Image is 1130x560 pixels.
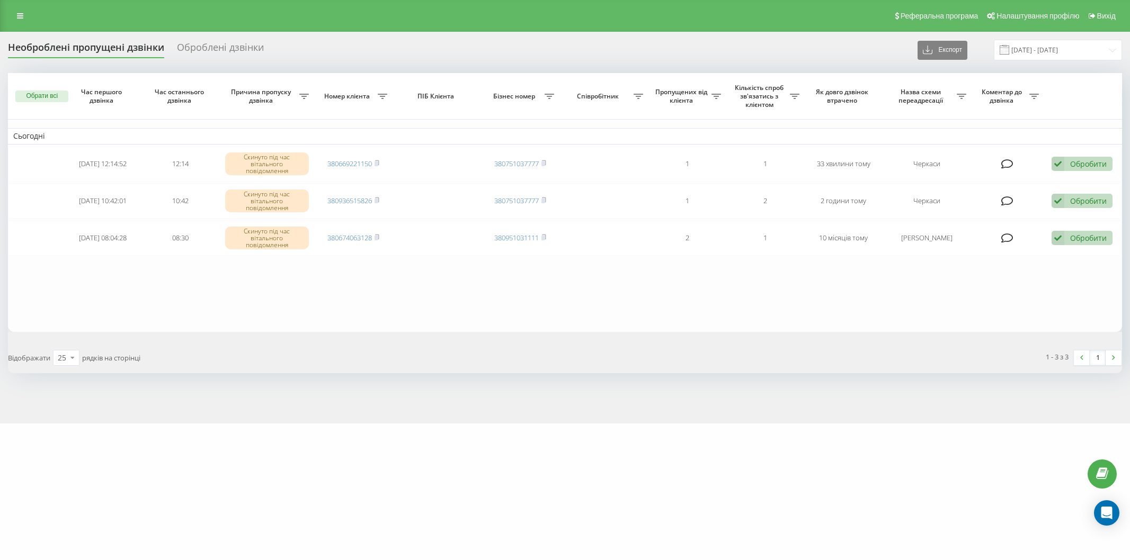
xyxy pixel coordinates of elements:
[805,147,883,182] td: 33 хвилини тому
[327,196,372,205] a: 380936515826
[648,147,726,182] td: 1
[150,88,211,104] span: Час останнього дзвінка
[58,353,66,363] div: 25
[888,88,957,104] span: Назва схеми переадресації
[225,88,300,104] span: Причина пропуску дзвінка
[918,41,967,60] button: Експорт
[977,88,1029,104] span: Коментар до дзвінка
[177,42,264,58] div: Оброблені дзвінки
[1046,351,1069,362] div: 1 - 3 з 3
[883,221,972,256] td: [PERSON_NAME]
[732,84,789,109] span: Кількість спроб зв'язатись з клієнтом
[225,189,309,213] div: Скинуто під час вітального повідомлення
[141,184,219,219] td: 10:42
[141,147,219,182] td: 12:14
[805,221,883,256] td: 10 місяців тому
[225,227,309,250] div: Скинуто під час вітального повідомлення
[225,152,309,176] div: Скинуто під час вітального повідомлення
[1097,12,1116,20] span: Вихід
[327,159,372,168] a: 380669221150
[1070,159,1107,169] div: Обробити
[8,353,50,363] span: Відображати
[648,221,726,256] td: 2
[813,88,874,104] span: Як довго дзвінок втрачено
[805,184,883,219] td: 2 години тому
[901,12,978,20] span: Реферальна програма
[494,196,539,205] a: 380751037777
[654,88,711,104] span: Пропущених від клієнта
[73,88,133,104] span: Час першого дзвінка
[82,353,140,363] span: рядків на сторінці
[494,159,539,168] a: 380751037777
[141,221,219,256] td: 08:30
[648,184,726,219] td: 1
[726,184,804,219] td: 2
[327,233,372,242] a: 380674063128
[15,91,68,102] button: Обрати всі
[726,221,804,256] td: 1
[487,92,545,101] span: Бізнес номер
[883,184,972,219] td: Черкаси
[726,147,804,182] td: 1
[1090,350,1106,365] a: 1
[1094,500,1119,526] div: Open Intercom Messenger
[494,233,539,242] a: 380951031111
[1070,196,1107,206] div: Обробити
[8,128,1122,144] td: Сьогодні
[64,184,141,219] td: [DATE] 10:42:01
[996,12,1079,20] span: Налаштування профілю
[319,92,377,101] span: Номер клієнта
[402,92,472,101] span: ПІБ Клієнта
[64,221,141,256] td: [DATE] 08:04:28
[565,92,634,101] span: Співробітник
[8,42,164,58] div: Необроблені пропущені дзвінки
[1070,233,1107,243] div: Обробити
[883,147,972,182] td: Черкаси
[64,147,141,182] td: [DATE] 12:14:52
